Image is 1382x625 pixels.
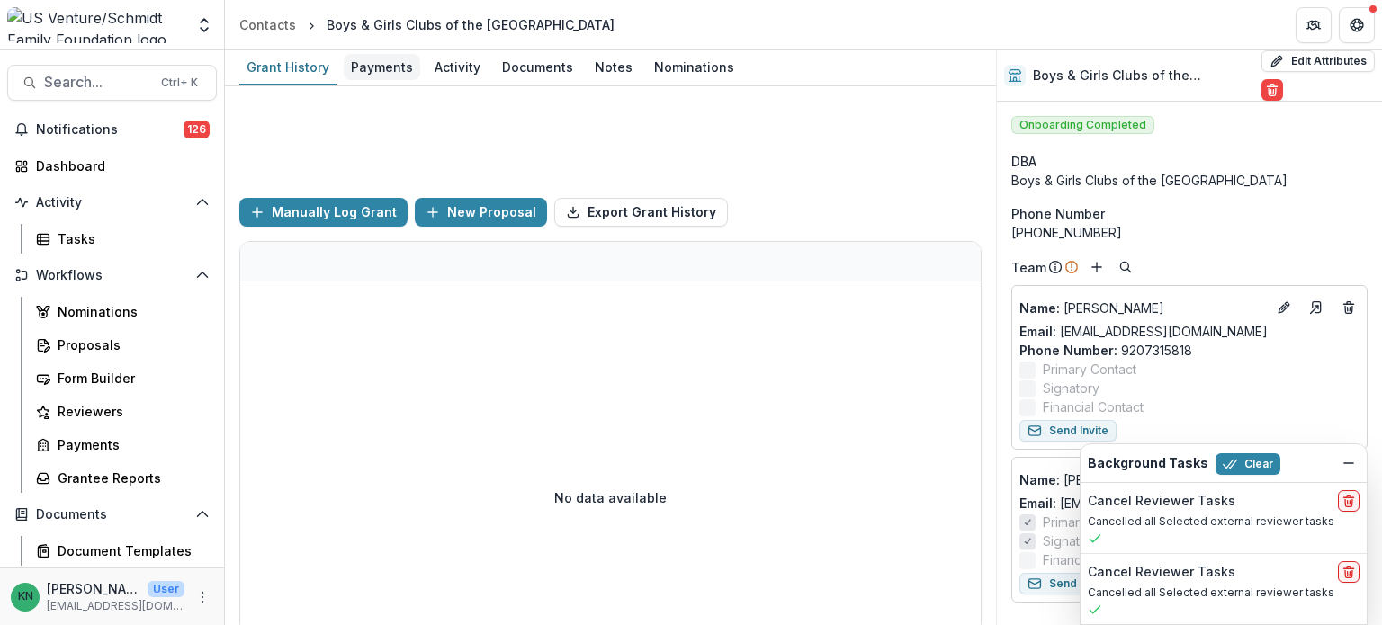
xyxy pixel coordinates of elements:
div: Dashboard [36,156,202,175]
a: Proposals [29,330,217,360]
span: DBA [1011,152,1036,171]
div: Contacts [239,15,296,34]
button: Add [1086,256,1108,278]
span: Financial Contact [1043,550,1144,569]
div: Boys & Girls Clubs of the [GEOGRAPHIC_DATA] [327,15,615,34]
h2: Cancel Reviewer Tasks [1088,494,1235,509]
button: Send Invite [1019,573,1117,594]
button: Manually Log Grant [239,198,408,227]
nav: breadcrumb [232,12,622,38]
h2: Background Tasks [1088,456,1208,471]
a: Payments [29,430,217,460]
a: Reviewers [29,397,217,426]
a: Contacts [232,12,303,38]
div: Documents [495,54,580,80]
a: Nominations [29,297,217,326]
span: Email: [1019,324,1056,339]
div: Payments [344,54,420,80]
p: [PERSON_NAME] [47,579,140,598]
div: Grant History [239,54,337,80]
div: Form Builder [58,369,202,388]
button: Open Activity [7,188,217,217]
p: Cancelled all Selected external reviewer tasks [1088,585,1360,601]
span: Name : [1019,472,1060,487]
div: Nominations [647,54,741,80]
span: Phone Number : [1019,343,1117,358]
span: Onboarding Completed [1011,116,1154,134]
button: Delete [1261,79,1283,101]
a: Documents [495,50,580,85]
p: User [148,581,184,597]
p: [PERSON_NAME] [1019,299,1266,317]
button: Edit [1273,297,1295,318]
button: Search... [7,65,217,101]
a: Activity [427,50,488,85]
button: delete [1338,490,1360,512]
span: Signatory [1043,531,1099,550]
h2: Boys & Girls Clubs of the [GEOGRAPHIC_DATA] [1033,68,1254,84]
div: Document Templates [58,541,202,560]
div: Boys & Girls Clubs of the [GEOGRAPHIC_DATA] [1011,171,1368,190]
p: [PERSON_NAME] [1019,470,1266,489]
a: Notes [588,50,640,85]
span: 126 [184,121,210,138]
button: Edit Attributes [1261,50,1375,72]
p: Cancelled all Selected external reviewer tasks [1088,513,1360,530]
a: Go to contact [1302,293,1331,322]
button: Clear [1216,453,1280,475]
button: Notifications126 [7,115,217,144]
span: Email: [1019,496,1056,511]
a: Form Builder [29,363,217,393]
p: No data available [554,488,667,507]
a: Dashboard [7,151,217,181]
a: Grantee Reports [29,463,217,493]
button: New Proposal [415,198,547,227]
span: Search... [44,74,150,91]
p: Team [1011,258,1046,277]
span: Signatory [1043,379,1099,397]
h2: Cancel Reviewer Tasks [1088,565,1235,580]
div: Tasks [58,229,202,248]
button: Open entity switcher [192,7,217,43]
div: Proposals [58,335,202,354]
button: Open Workflows [7,261,217,290]
a: Nominations [647,50,741,85]
span: Documents [36,507,188,522]
div: Notes [588,54,640,80]
a: Tasks [29,224,217,254]
div: Activity [427,54,488,80]
img: US Venture/Schmidt Family Foundation logo [7,7,184,43]
span: Name : [1019,300,1060,316]
button: Export Grant History [554,198,728,227]
a: Email: [EMAIL_ADDRESS][DOMAIN_NAME] [1019,322,1268,341]
span: Phone Number [1011,204,1105,223]
span: Workflows [36,268,188,283]
div: Nominations [58,302,202,321]
div: Payments [58,435,202,454]
button: Search [1115,256,1136,278]
p: [EMAIL_ADDRESS][DOMAIN_NAME] [47,598,184,614]
span: Primary Contact [1043,513,1136,531]
div: Grantee Reports [58,469,202,487]
a: Email: [EMAIL_ADDRESS][DOMAIN_NAME] [1019,494,1268,513]
a: Payments [344,50,420,85]
button: Deletes [1338,297,1360,318]
a: Document Templates [29,536,217,566]
span: Activity [36,195,188,210]
span: Primary Contact [1043,360,1136,379]
button: Partners [1296,7,1332,43]
button: delete [1338,561,1360,583]
button: More [192,586,213,608]
button: Open Documents [7,500,217,529]
button: Send Invite [1019,420,1117,442]
button: Dismiss [1338,452,1360,474]
button: Get Help [1339,7,1375,43]
p: 9207315818 [1019,341,1360,360]
a: Name: [PERSON_NAME] [1019,299,1266,317]
div: Ctrl + K [157,73,202,93]
a: Grant History [239,50,337,85]
div: Katrina Nelson [18,591,33,603]
span: Financial Contact [1043,397,1144,416]
div: Reviewers [58,402,202,421]
a: Name: [PERSON_NAME] [1019,470,1266,489]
